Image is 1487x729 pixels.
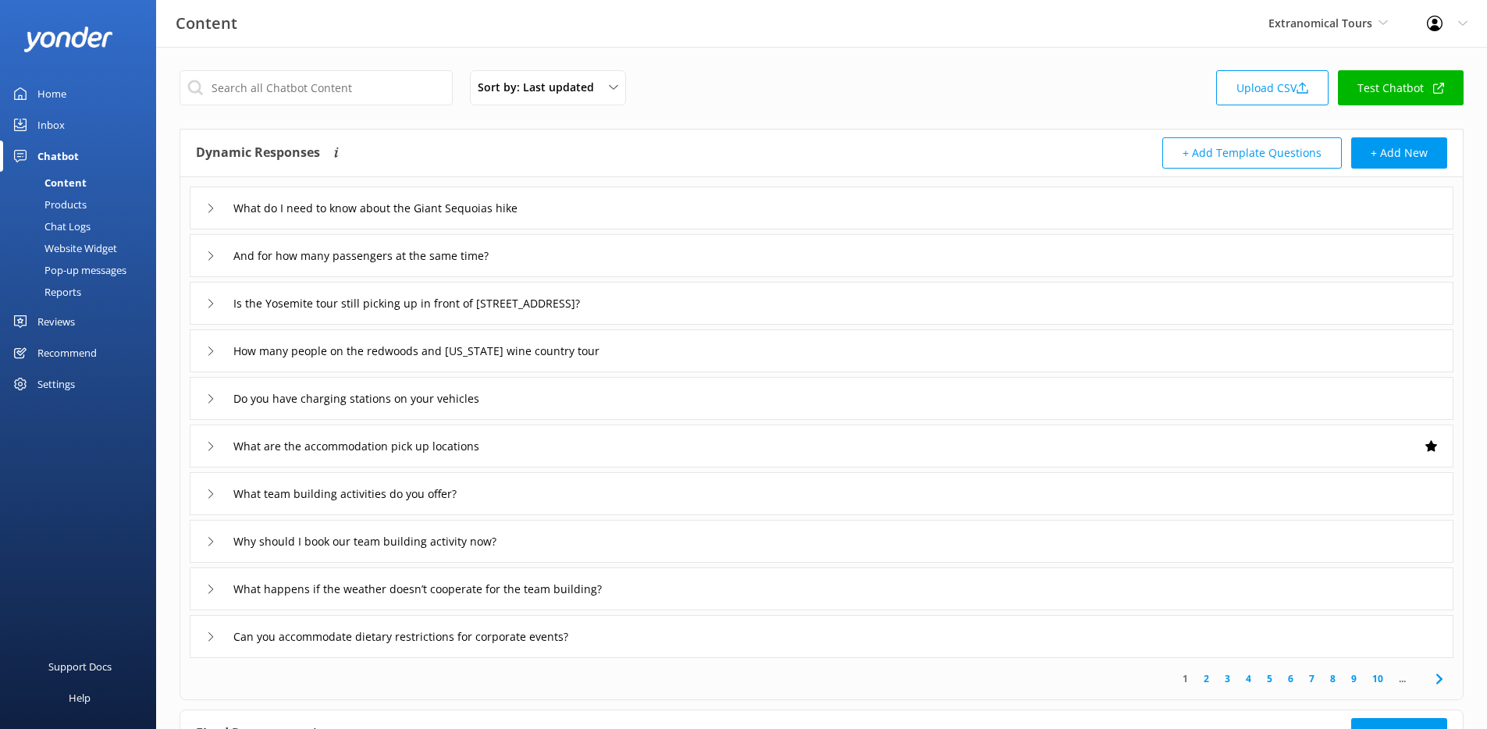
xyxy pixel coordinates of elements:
h4: Dynamic Responses [196,137,320,169]
div: Recommend [37,337,97,368]
span: ... [1391,671,1414,686]
div: Help [69,682,91,713]
a: Test Chatbot [1338,70,1464,105]
a: Upload CSV [1216,70,1329,105]
button: + Add New [1351,137,1447,169]
div: Support Docs [48,651,112,682]
a: 4 [1238,671,1259,686]
input: Search all Chatbot Content [180,70,453,105]
a: Chat Logs [9,215,156,237]
button: + Add Template Questions [1162,137,1342,169]
div: Reports [9,281,81,303]
a: Website Widget [9,237,156,259]
a: 7 [1301,671,1322,686]
span: Extranomical Tours [1268,16,1372,30]
a: 8 [1322,671,1343,686]
a: Pop-up messages [9,259,156,281]
a: 9 [1343,671,1364,686]
a: Content [9,172,156,194]
div: Home [37,78,66,109]
div: Website Widget [9,237,117,259]
h3: Content [176,11,237,36]
a: Reports [9,281,156,303]
span: Sort by: Last updated [478,79,603,96]
a: Products [9,194,156,215]
a: 10 [1364,671,1391,686]
a: 2 [1196,671,1217,686]
a: 3 [1217,671,1238,686]
img: yonder-white-logo.png [23,27,113,52]
div: Pop-up messages [9,259,126,281]
a: 1 [1175,671,1196,686]
div: Products [9,194,87,215]
div: Reviews [37,306,75,337]
a: 5 [1259,671,1280,686]
div: Chatbot [37,140,79,172]
div: Inbox [37,109,65,140]
div: Settings [37,368,75,400]
a: 6 [1280,671,1301,686]
div: Chat Logs [9,215,91,237]
div: Content [9,172,87,194]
